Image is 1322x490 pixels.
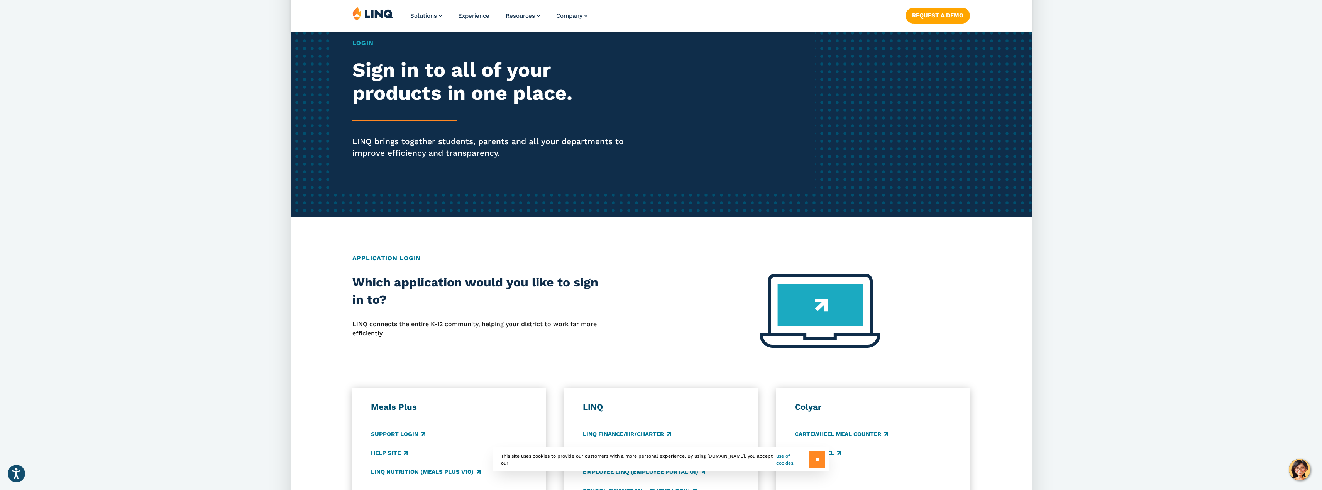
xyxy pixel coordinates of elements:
[410,12,442,19] a: Solutions
[352,254,970,263] h2: Application Login
[352,320,599,338] p: LINQ connects the entire K‑12 community, helping your district to work far more efficiently.
[371,402,527,413] h3: Meals Plus
[410,12,437,19] span: Solutions
[352,59,638,105] h2: Sign in to all of your products in one place.
[795,402,951,413] h3: Colyar
[493,447,829,471] div: This site uses cookies to provide our customers with a more personal experience. By using [DOMAIN...
[905,8,970,23] a: Request a Demo
[352,274,599,309] h2: Which application would you like to sign in to?
[352,136,638,159] p: LINQ brings together students, parents and all your departments to improve efficiency and transpa...
[458,12,489,19] a: Experience
[410,6,587,32] nav: Primary Navigation
[506,12,540,19] a: Resources
[776,453,809,466] a: use of cookies.
[371,430,425,438] a: Support Login
[795,430,888,438] a: CARTEWHEEL Meal Counter
[352,39,638,48] h1: Login
[352,6,393,21] img: LINQ | K‑12 Software
[1289,459,1310,480] button: Hello, have a question? Let’s chat.
[371,449,408,457] a: Help Site
[583,402,739,413] h3: LINQ
[506,12,535,19] span: Resources
[583,430,671,438] a: LINQ Finance/HR/Charter
[905,6,970,23] nav: Button Navigation
[556,12,582,19] span: Company
[556,12,587,19] a: Company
